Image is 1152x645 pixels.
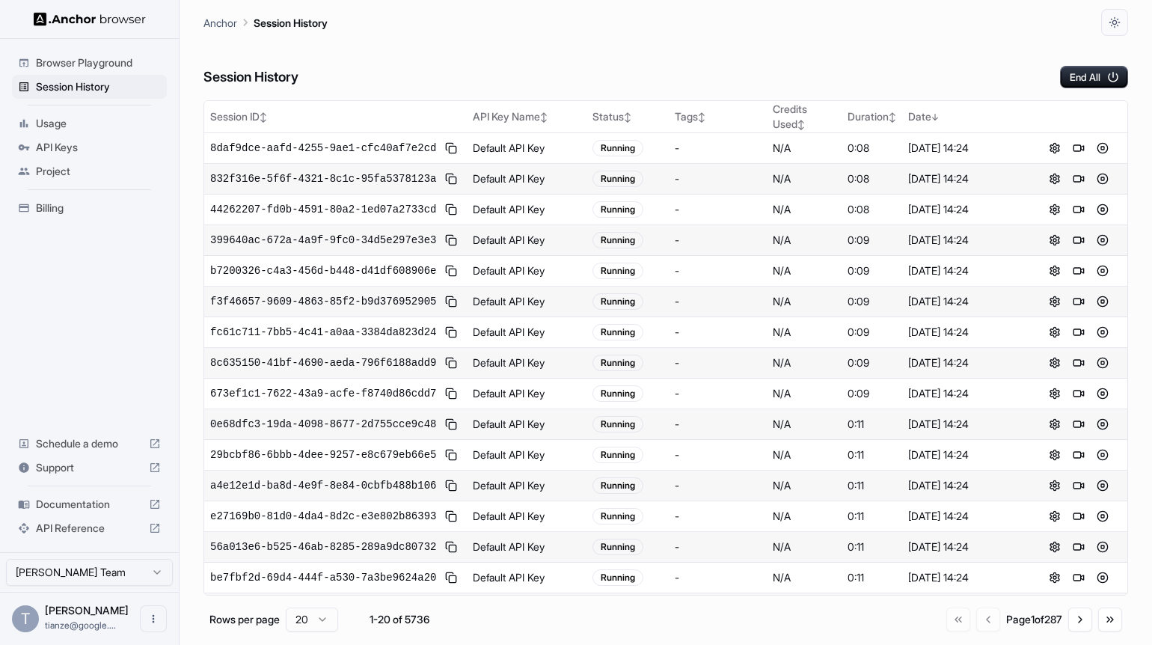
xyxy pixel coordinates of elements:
div: N/A [773,386,836,401]
div: - [675,141,760,156]
span: Schedule a demo [36,436,143,451]
div: 0:09 [848,325,896,340]
div: - [675,447,760,462]
div: Usage [12,111,167,135]
div: [DATE] 14:24 [908,202,1023,217]
span: ↕ [698,111,705,123]
span: Project [36,164,161,179]
div: N/A [773,355,836,370]
div: N/A [773,539,836,554]
div: Date [908,109,1023,124]
span: ↕ [889,111,896,123]
div: 0:09 [848,294,896,309]
td: Default API Key [467,409,586,440]
div: N/A [773,478,836,493]
div: Support [12,456,167,480]
nav: breadcrumb [203,14,328,31]
div: - [675,294,760,309]
span: be7fbf2d-69d4-444f-a530-7a3be9624a20 [210,570,436,585]
div: N/A [773,294,836,309]
div: Session History [12,75,167,99]
div: 0:08 [848,141,896,156]
td: Default API Key [467,532,586,563]
span: Session History [36,79,161,94]
span: f3f46657-9609-4863-85f2-b9d376952905 [210,294,436,309]
span: 399640ac-672a-4a9f-9fc0-34d5e297e3e3 [210,233,436,248]
div: 0:11 [848,539,896,554]
span: 0e68dfc3-19da-4098-8677-2d755cce9c48 [210,417,436,432]
div: N/A [773,509,836,524]
button: Open menu [140,605,167,632]
div: - [675,355,760,370]
td: Default API Key [467,317,586,348]
div: - [675,263,760,278]
div: [DATE] 14:24 [908,417,1023,432]
span: 8daf9dce-aafd-4255-9ae1-cfc40af7e2cd [210,141,436,156]
div: 0:11 [848,478,896,493]
div: - [675,171,760,186]
td: Default API Key [467,348,586,379]
span: Usage [36,116,161,131]
div: [DATE] 14:24 [908,539,1023,554]
td: Default API Key [467,164,586,195]
span: API Keys [36,140,161,155]
div: [DATE] 14:24 [908,171,1023,186]
div: N/A [773,263,836,278]
span: ↕ [624,111,631,123]
div: [DATE] 14:24 [908,325,1023,340]
div: 1-20 of 5736 [362,612,437,627]
td: Default API Key [467,563,586,593]
div: [DATE] 14:24 [908,141,1023,156]
div: 0:09 [848,355,896,370]
span: Billing [36,201,161,215]
div: 0:11 [848,570,896,585]
span: ↕ [260,111,267,123]
div: Running [592,140,643,156]
div: [DATE] 14:24 [908,233,1023,248]
span: b7200326-c4a3-456d-b448-d41df608906e [210,263,436,278]
span: tianze@google.com [45,620,116,631]
div: API Key Name [473,109,580,124]
span: 832f316e-5f6f-4321-8c1c-95fa5378123a [210,171,436,186]
span: Browser Playground [36,55,161,70]
div: Running [592,324,643,340]
div: Running [592,263,643,279]
p: Session History [254,15,328,31]
td: Default API Key [467,225,586,256]
div: Running [592,539,643,555]
span: Support [36,460,143,475]
div: N/A [773,417,836,432]
span: API Reference [36,521,143,536]
div: - [675,233,760,248]
div: Duration [848,109,896,124]
div: N/A [773,171,836,186]
span: ↕ [797,119,805,130]
div: T [12,605,39,632]
td: Default API Key [467,471,586,501]
span: 8c635150-41bf-4690-aeda-796f6188add9 [210,355,436,370]
div: 0:08 [848,171,896,186]
div: Schedule a demo [12,432,167,456]
div: 0:09 [848,233,896,248]
div: Running [592,477,643,494]
span: a4e12e1d-ba8d-4e9f-8e84-0cbfb488b106 [210,478,436,493]
div: Running [592,232,643,248]
span: fc61c711-7bb5-4c41-a0aa-3384da823d24 [210,325,436,340]
div: [DATE] 14:24 [908,447,1023,462]
div: [DATE] 14:24 [908,294,1023,309]
div: 0:11 [848,447,896,462]
div: N/A [773,233,836,248]
div: API Keys [12,135,167,159]
div: [DATE] 14:24 [908,509,1023,524]
button: End All [1060,66,1128,88]
div: Running [592,355,643,371]
span: 56a013e6-b525-46ab-8285-289a9dc80732 [210,539,436,554]
div: Page 1 of 287 [1006,612,1062,627]
div: - [675,509,760,524]
div: 0:09 [848,386,896,401]
div: - [675,325,760,340]
div: Running [592,201,643,218]
div: Billing [12,196,167,220]
div: [DATE] 14:24 [908,355,1023,370]
span: Tianze Shi [45,604,129,617]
